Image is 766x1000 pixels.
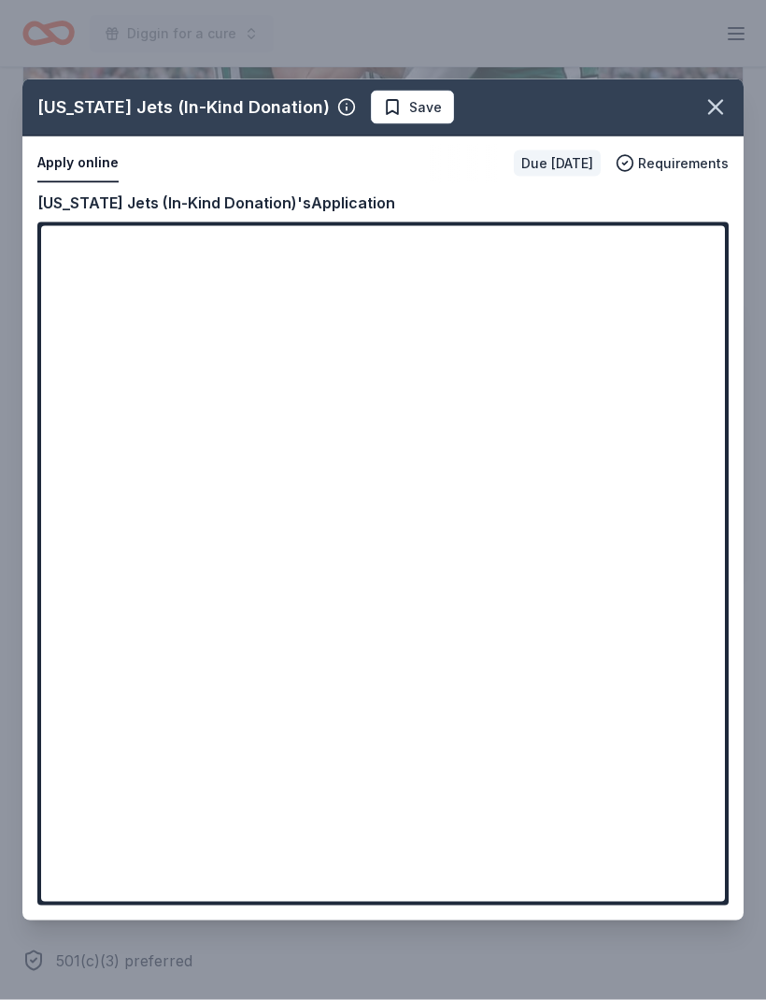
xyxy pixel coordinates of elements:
[37,144,119,183] button: Apply online
[638,152,729,175] span: Requirements
[616,152,729,175] button: Requirements
[371,91,454,124] button: Save
[409,96,442,119] span: Save
[37,93,330,122] div: [US_STATE] Jets (In-Kind Donation)
[37,191,395,215] div: [US_STATE] Jets (In-Kind Donation)'s Application
[514,150,601,177] div: Due [DATE]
